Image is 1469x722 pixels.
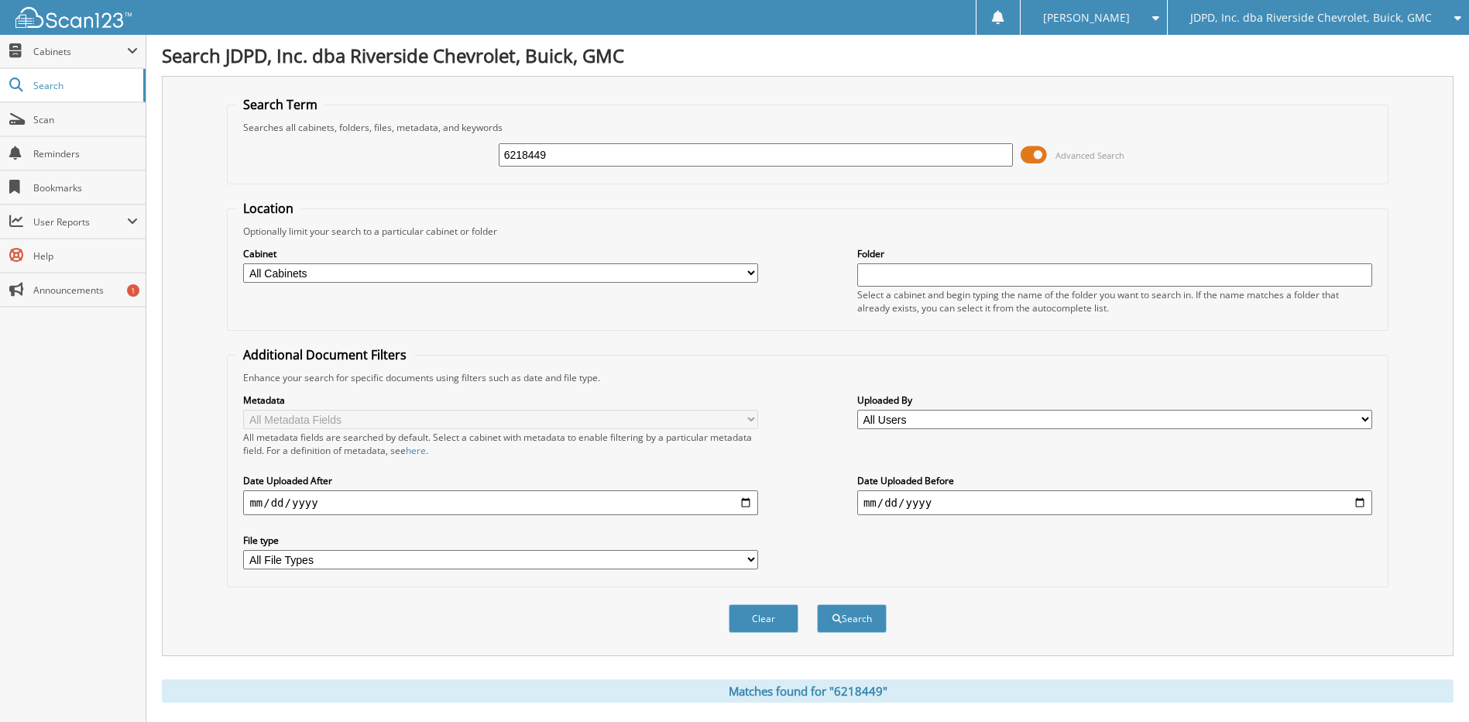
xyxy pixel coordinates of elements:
button: Search [817,604,887,633]
span: Cabinets [33,45,127,58]
legend: Search Term [235,96,325,113]
img: scan123-logo-white.svg [15,7,132,28]
div: Optionally limit your search to a particular cabinet or folder [235,225,1379,238]
button: Clear [729,604,798,633]
label: Date Uploaded Before [857,474,1372,487]
h1: Search JDPD, Inc. dba Riverside Chevrolet, Buick, GMC [162,43,1454,68]
legend: Additional Document Filters [235,346,414,363]
div: All metadata fields are searched by default. Select a cabinet with metadata to enable filtering b... [243,431,758,457]
span: [PERSON_NAME] [1043,13,1130,22]
div: Select a cabinet and begin typing the name of the folder you want to search in. If the name match... [857,288,1372,315]
legend: Location [235,200,301,217]
label: Date Uploaded After [243,474,758,487]
label: File type [243,534,758,547]
input: start [243,490,758,515]
div: Enhance your search for specific documents using filters such as date and file type. [235,371,1379,384]
span: Reminders [33,147,138,160]
div: 1 [127,284,139,297]
label: Folder [857,247,1372,260]
span: JDPD, Inc. dba Riverside Chevrolet, Buick, GMC [1190,13,1432,22]
label: Uploaded By [857,394,1372,407]
span: Announcements [33,284,138,297]
span: User Reports [33,215,127,229]
span: Help [33,249,138,263]
span: Search [33,79,136,92]
label: Metadata [243,394,758,407]
span: Bookmarks [33,181,138,194]
div: Searches all cabinets, folders, files, metadata, and keywords [235,121,1379,134]
a: here [406,444,426,457]
div: Matches found for "6218449" [162,679,1454,703]
label: Cabinet [243,247,758,260]
span: Advanced Search [1055,150,1124,161]
span: Scan [33,113,138,126]
input: end [857,490,1372,515]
